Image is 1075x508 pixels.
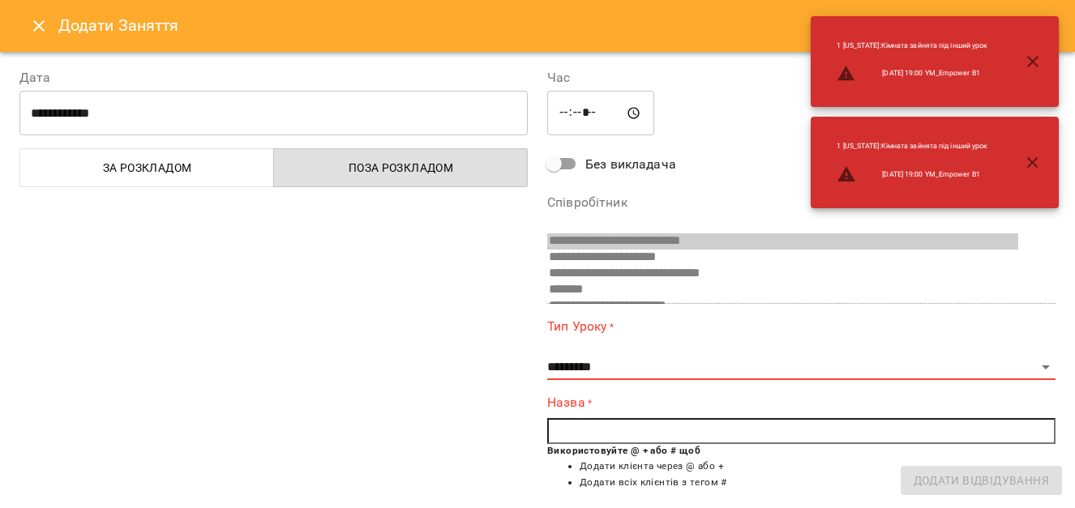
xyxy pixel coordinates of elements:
label: Тип Уроку [547,317,1056,335]
li: [DATE] 19:00 YM_Empower B1 [824,158,1000,190]
label: Дата [19,71,528,84]
li: [DATE] 19:00 YM_Empower B1 [824,58,1000,90]
li: Додати всіх клієнтів з тегом # [580,475,1056,491]
span: Без викладача [585,155,676,174]
label: Час [547,71,1056,84]
span: Поза розкладом [284,158,518,177]
span: За розкладом [30,158,264,177]
label: Назва [547,393,1056,412]
li: Додати клієнта через @ або + [580,459,1056,475]
h6: Додати Заняття [58,13,1056,38]
button: За розкладом [19,148,274,187]
button: Поза розкладом [273,148,528,187]
button: Close [19,6,58,45]
b: Використовуйте @ + або # щоб [547,445,700,456]
li: 1 [US_STATE] : Кімната зайнята під інший урок [824,34,1000,58]
li: 1 [US_STATE] : Кімната зайнята під інший урок [824,134,1000,158]
label: Співробітник [547,196,1056,209]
